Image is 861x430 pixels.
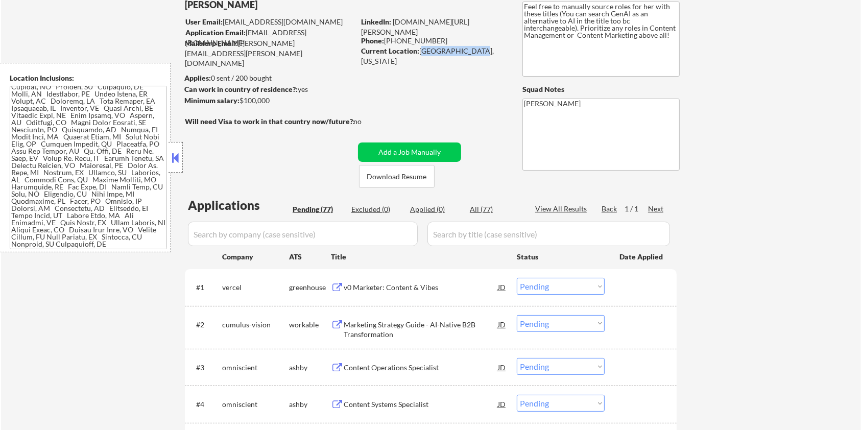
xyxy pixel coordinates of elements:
div: workable [289,320,331,330]
a: [DOMAIN_NAME][URL][PERSON_NAME] [361,17,469,36]
div: JD [497,278,507,296]
div: 0 sent / 200 bought [184,73,354,83]
div: #4 [196,399,214,410]
div: Date Applied [619,252,664,262]
div: Content Operations Specialist [344,363,498,373]
div: Status [517,247,605,266]
div: View All Results [535,204,590,214]
div: cumulus-vision [222,320,289,330]
div: v0 Marketer: Content & Vibes [344,282,498,293]
div: Applications [188,199,289,211]
input: Search by title (case sensitive) [427,222,670,246]
div: 1 / 1 [625,204,648,214]
div: Content Systems Specialist [344,399,498,410]
div: [EMAIL_ADDRESS][DOMAIN_NAME] [185,17,354,27]
div: Applied (0) [410,204,461,214]
div: vercel [222,282,289,293]
strong: User Email: [185,17,223,26]
div: Marketing Strategy Guide - AI-Native B2B Transformation [344,320,498,340]
div: JD [497,358,507,376]
div: JD [497,395,507,413]
div: Company [222,252,289,262]
div: [PHONE_NUMBER] [361,36,506,46]
div: ATS [289,252,331,262]
button: Add a Job Manually [358,142,461,162]
div: omniscient [222,399,289,410]
strong: Will need Visa to work in that country now/future?: [185,117,355,126]
div: #2 [196,320,214,330]
div: All (77) [470,204,521,214]
div: ashby [289,399,331,410]
div: Pending (77) [293,204,344,214]
div: [EMAIL_ADDRESS][DOMAIN_NAME] [185,28,354,47]
div: Next [648,204,664,214]
strong: Phone: [361,36,384,45]
div: Title [331,252,507,262]
div: Back [602,204,618,214]
strong: LinkedIn: [361,17,391,26]
div: Location Inclusions: [10,73,167,83]
strong: Mailslurp Email: [185,39,238,47]
strong: Minimum salary: [184,96,240,105]
div: [PERSON_NAME][EMAIL_ADDRESS][PERSON_NAME][DOMAIN_NAME] [185,38,354,68]
strong: Application Email: [185,28,246,37]
div: #3 [196,363,214,373]
div: no [353,116,382,127]
strong: Can work in country of residence?: [184,85,298,93]
button: Download Resume [359,165,435,188]
strong: Current Location: [361,46,419,55]
div: yes [184,84,351,94]
div: #1 [196,282,214,293]
div: omniscient [222,363,289,373]
div: ashby [289,363,331,373]
div: $100,000 [184,95,354,106]
div: Squad Notes [522,84,680,94]
div: [GEOGRAPHIC_DATA], [US_STATE] [361,46,506,66]
div: greenhouse [289,282,331,293]
div: Excluded (0) [351,204,402,214]
div: JD [497,315,507,333]
input: Search by company (case sensitive) [188,222,418,246]
strong: Applies: [184,74,211,82]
